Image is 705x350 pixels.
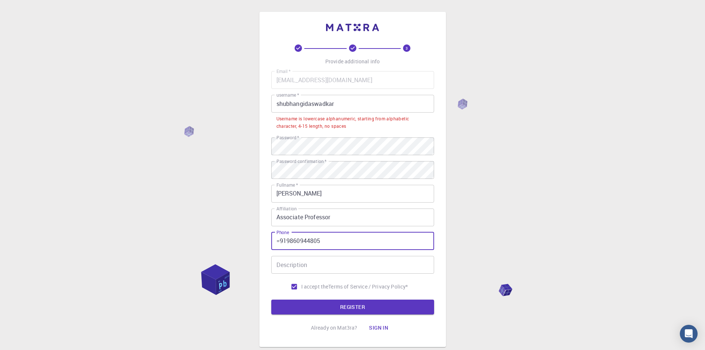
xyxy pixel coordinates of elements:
a: Terms of Service / Privacy Policy* [328,283,408,290]
p: Provide additional info [325,58,380,65]
div: Open Intercom Messenger [680,325,698,343]
label: Fullname [276,182,298,188]
button: Sign in [363,320,394,335]
button: REGISTER [271,300,434,314]
label: Password [276,134,299,141]
label: username [276,92,299,98]
label: Affiliation [276,206,296,212]
label: Password confirmation [276,158,326,164]
p: Already on Mat3ra? [311,324,357,331]
p: Terms of Service / Privacy Policy * [328,283,408,290]
div: Username is lowercase alphanumeric, starting from alphabetic character, 4-15 length, no spaces [276,115,429,130]
label: Phone [276,229,289,236]
span: I accept the [301,283,329,290]
text: 3 [406,46,408,51]
label: Email [276,68,291,74]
